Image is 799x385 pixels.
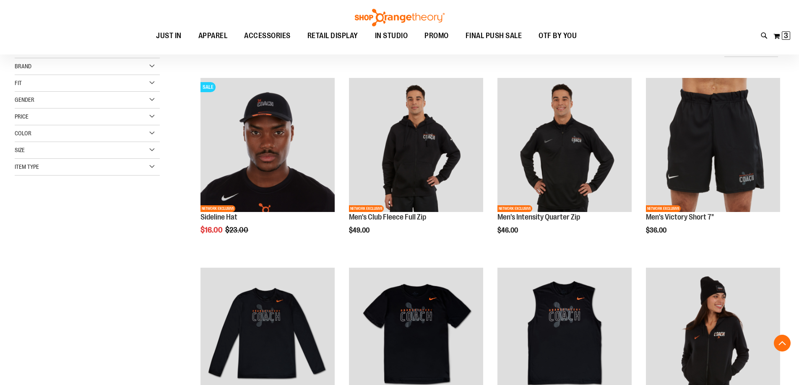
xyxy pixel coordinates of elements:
[646,227,668,234] span: $36.00
[15,113,29,120] span: Price
[784,31,788,40] span: 3
[15,147,25,153] span: Size
[200,82,216,92] span: SALE
[349,227,371,234] span: $49.00
[345,74,487,256] div: product
[200,226,224,234] span: $16.00
[225,226,250,234] span: $23.00
[200,78,335,212] img: Sideline Hat primary image
[349,205,384,212] span: NETWORK EXCLUSIVE
[200,205,235,212] span: NETWORK EXCLUSIVE
[497,213,580,221] a: Men's Intensity Quarter Zip
[15,63,31,70] span: Brand
[156,26,182,45] span: JUST IN
[497,78,632,213] a: OTF Mens Coach FA23 Intensity Quarter Zip - Black primary imageNETWORK EXCLUSIVE
[642,74,784,256] div: product
[15,130,31,137] span: Color
[244,26,291,45] span: ACCESSORIES
[307,26,358,45] span: RETAIL DISPLAY
[497,205,532,212] span: NETWORK EXCLUSIVE
[539,26,577,45] span: OTF BY YOU
[466,26,522,45] span: FINAL PUSH SALE
[349,78,483,212] img: OTF Mens Coach FA23 Club Fleece Full Zip - Black primary image
[646,205,681,212] span: NETWORK EXCLUSIVE
[424,26,449,45] span: PROMO
[497,227,519,234] span: $46.00
[367,26,416,45] a: IN STUDIO
[236,26,299,46] a: ACCESSORIES
[349,213,426,221] a: Men's Club Fleece Full Zip
[354,9,446,26] img: Shop Orangetheory
[375,26,408,45] span: IN STUDIO
[200,78,335,213] a: Sideline Hat primary imageSALENETWORK EXCLUSIVE
[190,26,236,46] a: APPAREL
[493,74,636,256] div: product
[646,78,780,213] a: OTF Mens Coach FA23 Victory Short - Black primary imageNETWORK EXCLUSIVE
[15,80,22,86] span: Fit
[148,26,190,46] a: JUST IN
[416,26,457,46] a: PROMO
[530,26,585,46] a: OTF BY YOU
[774,335,791,351] button: Back To Top
[646,78,780,212] img: OTF Mens Coach FA23 Victory Short - Black primary image
[200,213,237,221] a: Sideline Hat
[349,78,483,213] a: OTF Mens Coach FA23 Club Fleece Full Zip - Black primary imageNETWORK EXCLUSIVE
[196,74,339,256] div: product
[198,26,228,45] span: APPAREL
[457,26,531,46] a: FINAL PUSH SALE
[15,163,39,170] span: Item Type
[646,213,714,221] a: Men's Victory Short 7"
[15,96,34,103] span: Gender
[299,26,367,46] a: RETAIL DISPLAY
[497,78,632,212] img: OTF Mens Coach FA23 Intensity Quarter Zip - Black primary image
